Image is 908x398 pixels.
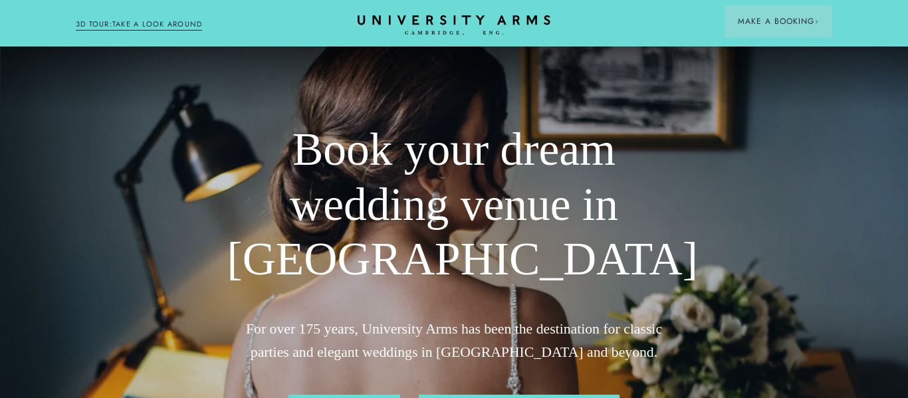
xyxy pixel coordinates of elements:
[227,318,681,364] p: For over 175 years, University Arms has been the destination for classic parties and elegant wedd...
[725,5,832,37] button: Make a BookingArrow icon
[76,19,203,31] a: 3D TOUR:TAKE A LOOK AROUND
[738,15,819,27] span: Make a Booking
[227,122,681,287] h1: Book your dream wedding venue in [GEOGRAPHIC_DATA]
[814,19,819,24] img: Arrow icon
[358,15,550,36] a: Home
